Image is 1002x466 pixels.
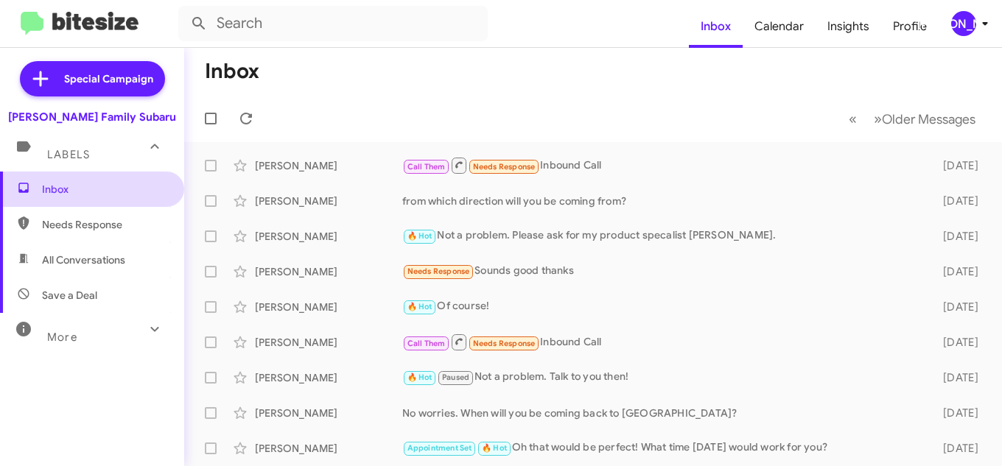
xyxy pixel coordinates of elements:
div: Not a problem. Please ask for my product specalist [PERSON_NAME]. [402,227,928,244]
span: » [874,110,882,128]
div: [PERSON_NAME] [255,264,402,279]
span: Special Campaign [64,71,153,86]
span: « [849,110,857,128]
span: Needs Response [407,266,470,276]
div: from which direction will you be coming from? [402,194,928,208]
div: Sounds good thanks [402,263,928,280]
a: Profile [881,5,939,48]
span: Needs Response [473,162,536,172]
a: Insights [816,5,881,48]
span: Save a Deal [42,288,97,303]
span: Call Them [407,162,446,172]
span: Call Them [407,339,446,348]
div: [DATE] [928,264,991,279]
span: Appointment Set [407,443,472,453]
div: [DATE] [928,335,991,350]
div: [DATE] [928,370,991,385]
div: Inbound Call [402,333,928,351]
div: [PERSON_NAME] [255,229,402,244]
span: Paused [442,373,469,382]
span: Inbox [42,182,167,197]
span: Labels [47,148,90,161]
button: [PERSON_NAME] [939,11,986,36]
span: Needs Response [42,217,167,232]
span: 🔥 Hot [407,231,432,241]
div: [DATE] [928,441,991,456]
div: [PERSON_NAME] [255,194,402,208]
div: Oh that would be perfect! What time [DATE] would work for you? [402,439,928,456]
span: 🔥 Hot [482,443,507,453]
div: [PERSON_NAME] [255,370,402,385]
span: 🔥 Hot [407,302,432,311]
div: [DATE] [928,229,991,244]
div: [PERSON_NAME] [951,11,976,36]
span: More [47,331,77,344]
div: [DATE] [928,158,991,173]
a: Special Campaign [20,61,165,96]
div: [DATE] [928,406,991,420]
a: Calendar [743,5,816,48]
input: Search [178,6,488,41]
span: All Conversations [42,253,125,267]
div: [PERSON_NAME] [255,158,402,173]
button: Previous [840,104,866,134]
div: [PERSON_NAME] [255,300,402,314]
nav: Page navigation example [841,104,984,134]
span: 🔥 Hot [407,373,432,382]
span: Older Messages [882,111,975,127]
a: Inbox [689,5,743,48]
h1: Inbox [205,60,259,83]
div: No worries. When will you be coming back to [GEOGRAPHIC_DATA]? [402,406,928,420]
div: [PERSON_NAME] [255,335,402,350]
div: [PERSON_NAME] Family Subaru [8,110,176,124]
div: Inbound Call [402,156,928,174]
span: Needs Response [473,339,536,348]
button: Next [865,104,984,134]
div: [DATE] [928,194,991,208]
div: [PERSON_NAME] [255,441,402,456]
div: Not a problem. Talk to you then! [402,369,928,386]
div: Of course! [402,298,928,315]
div: [DATE] [928,300,991,314]
div: [PERSON_NAME] [255,406,402,420]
